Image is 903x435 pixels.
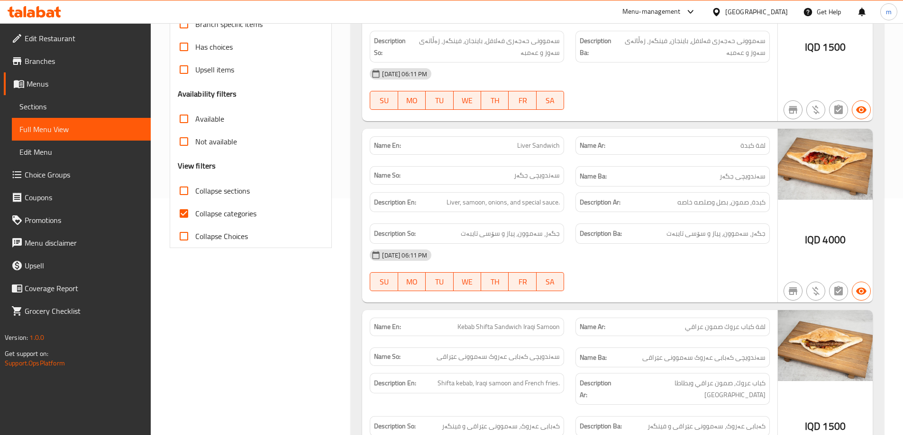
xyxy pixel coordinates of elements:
[195,64,234,75] span: Upsell items
[620,377,766,400] span: كباب عروك, صمون عراقي وبطاطا مقلية
[514,170,560,180] span: سەندویچی جگەر
[4,50,151,72] a: Branches
[4,186,151,209] a: Coupons
[25,283,143,294] span: Coverage Report
[195,136,237,147] span: Not available
[580,352,607,364] strong: Name Ba:
[374,275,394,289] span: SU
[4,163,151,186] a: Choice Groups
[829,100,848,119] button: Not has choices
[806,100,825,119] button: Purchased item
[512,275,532,289] span: FR
[25,214,143,226] span: Promotions
[374,322,401,332] strong: Name En:
[454,91,481,110] button: WE
[622,6,681,18] div: Menu-management
[580,322,605,332] strong: Name Ar:
[886,7,892,17] span: m
[195,113,224,124] span: Available
[438,377,560,389] span: Shifta kebab, Iraqi samoon and French fries.
[25,169,143,180] span: Choice Groups
[580,228,622,240] strong: Description Ba:
[580,170,607,182] strong: Name Ba:
[778,129,873,200] img: %D8%B3%D9%86%D8%AF%D9%88%D9%8A%D8%B4_%D9%83%D8%A8%D8%AF%D8%A9_%D8%AF%D8%AC%D8%A7%D8%AC63890619670...
[437,352,560,362] span: سەندویچی کەبابی عەروک سەموونی عێراقی
[4,254,151,277] a: Upsell
[481,91,509,110] button: TH
[805,38,821,56] span: IQD
[178,160,216,171] h3: View filters
[485,275,505,289] span: TH
[25,237,143,249] span: Menu disclaimer
[540,94,560,107] span: SA
[454,272,481,291] button: WE
[195,208,256,219] span: Collapse categories
[580,35,614,58] strong: Description Ba:
[398,272,426,291] button: MO
[4,300,151,322] a: Grocery Checklist
[725,7,788,17] div: [GEOGRAPHIC_DATA]
[374,94,394,107] span: SU
[740,141,766,151] span: لفة كبدة
[485,94,505,107] span: TH
[852,282,871,301] button: Available
[426,91,453,110] button: TU
[537,91,564,110] button: SA
[648,420,766,432] span: کەبابی عەروک، سەموونی عێراقی و فینگەر
[374,141,401,151] strong: Name En:
[829,282,848,301] button: Not has choices
[677,196,766,208] span: كبدة, صمون, بصل وصلصه خاصه
[5,347,48,360] span: Get support on:
[778,310,873,381] img: %D8%B3%D9%86%D8%AF%D9%88%D9%8A%D8%B4_%D9%83%D8%A8%D8%A7%D8%A8_%D8%B9%D8%B1%D9%88%D9%8363890619682...
[29,331,44,344] span: 1.0.0
[19,146,143,158] span: Edit Menu
[580,420,622,432] strong: Description Ba:
[822,38,846,56] span: 1500
[378,251,431,260] span: [DATE] 06:11 PM
[822,231,846,249] span: 4000
[25,55,143,67] span: Branches
[378,70,431,79] span: [DATE] 06:11 PM
[442,420,560,432] span: کەبابی عەروک، سەموونی عێراقی و فینگەر
[12,141,151,163] a: Edit Menu
[25,192,143,203] span: Coupons
[178,89,237,99] h3: Availability filters
[195,18,263,30] span: Branch specific items
[457,275,477,289] span: WE
[4,231,151,254] a: Menu disclaimer
[374,420,416,432] strong: Description So:
[25,260,143,271] span: Upsell
[461,228,560,240] span: جگەر، سەموون، پیاز و سۆسی تایبەت
[429,94,449,107] span: TU
[517,141,560,151] span: Liver Sandwich
[426,272,453,291] button: TU
[25,33,143,44] span: Edit Restaurant
[509,91,536,110] button: FR
[481,272,509,291] button: TH
[195,231,248,242] span: Collapse Choices
[666,228,766,240] span: جگەر، سەموون، پیاز و سۆسی تایبەت
[580,377,618,400] strong: Description Ar:
[806,282,825,301] button: Purchased item
[457,322,560,332] span: Kebab Shifta Sandwich Iraqi Samoon
[370,272,398,291] button: SU
[512,94,532,107] span: FR
[195,185,250,196] span: Collapse sections
[374,228,416,240] strong: Description So:
[402,94,422,107] span: MO
[19,124,143,135] span: Full Menu View
[374,377,416,389] strong: Description En:
[580,141,605,151] strong: Name Ar:
[195,41,233,53] span: Has choices
[410,35,560,58] span: سەموونی حەجەری فەلافل، باینجان، فینگەر، زەڵاتەی سەوز و عەمبە
[12,95,151,118] a: Sections
[12,118,151,141] a: Full Menu View
[429,275,449,289] span: TU
[4,27,151,50] a: Edit Restaurant
[398,91,426,110] button: MO
[580,196,620,208] strong: Description Ar:
[374,352,401,362] strong: Name So:
[402,275,422,289] span: MO
[447,196,560,208] span: Liver, samoon, onions, and special sauce.
[805,231,821,249] span: IQD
